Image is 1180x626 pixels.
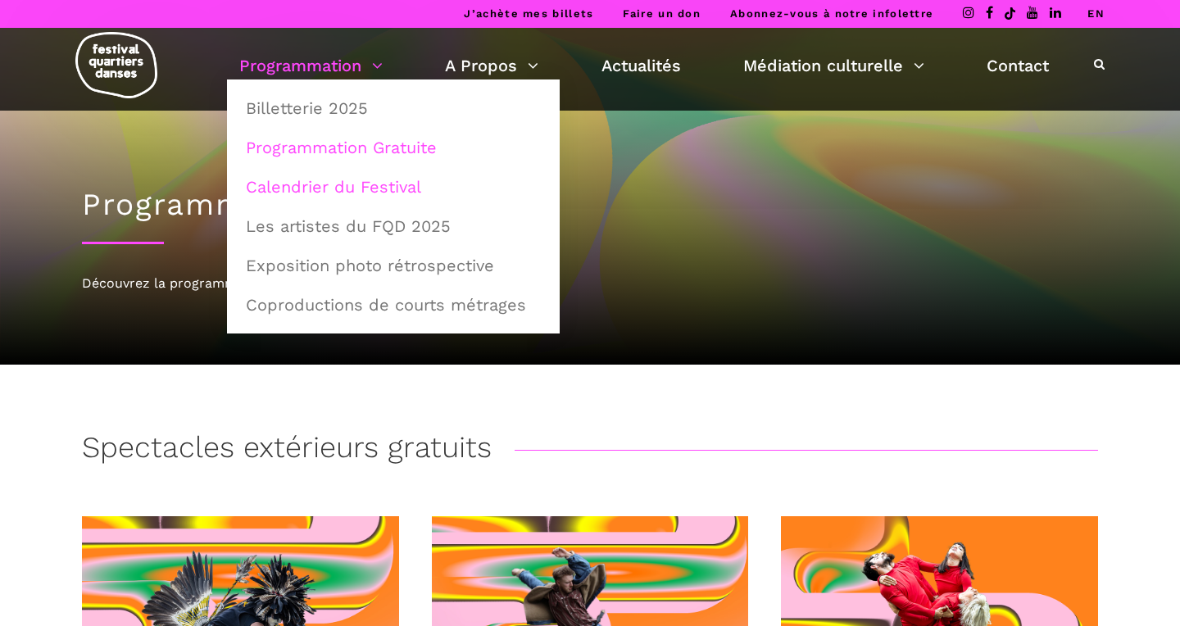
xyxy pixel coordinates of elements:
a: J’achète mes billets [464,7,593,20]
a: Abonnez-vous à notre infolettre [730,7,933,20]
a: Faire un don [623,7,701,20]
img: logo-fqd-med [75,32,157,98]
h3: Spectacles extérieurs gratuits [82,430,492,471]
a: Calendrier du Festival [236,168,551,206]
a: Les artistes du FQD 2025 [236,207,551,245]
h1: Programmation gratuite 2025 [82,187,1098,223]
a: Actualités [601,52,681,79]
div: Découvrez la programmation 2025 du Festival Quartiers Danses ! [82,273,1098,294]
a: EN [1087,7,1105,20]
a: Contact [987,52,1049,79]
a: Exposition photo rétrospective [236,247,551,284]
a: Coproductions de courts métrages [236,286,551,324]
a: Billetterie 2025 [236,89,551,127]
a: Programmation [239,52,383,79]
a: A Propos [445,52,538,79]
a: Médiation culturelle [743,52,924,79]
a: Programmation Gratuite [236,129,551,166]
